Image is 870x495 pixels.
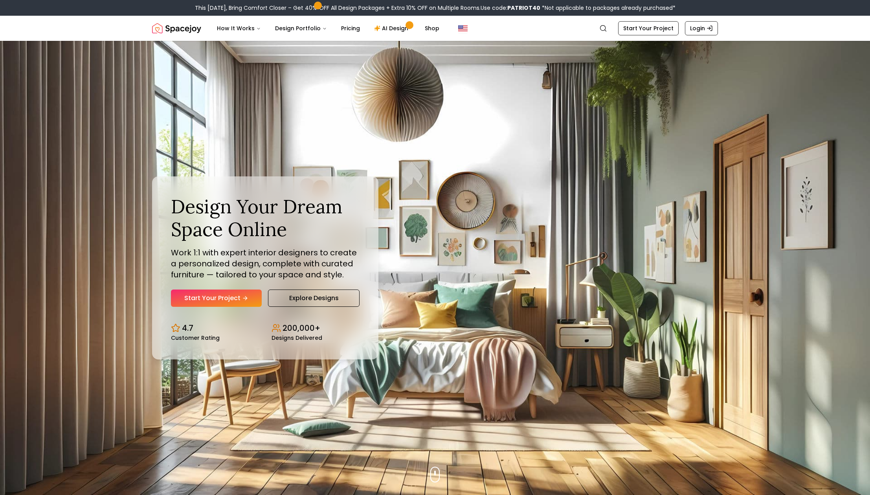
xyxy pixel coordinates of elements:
[458,24,468,33] img: United States
[152,20,201,36] a: Spacejoy
[211,20,446,36] nav: Main
[283,323,320,334] p: 200,000+
[418,20,446,36] a: Shop
[269,20,333,36] button: Design Portfolio
[618,21,679,35] a: Start Your Project
[211,20,267,36] button: How It Works
[171,247,360,280] p: Work 1:1 with expert interior designers to create a personalized design, complete with curated fu...
[152,16,718,41] nav: Global
[182,323,193,334] p: 4.7
[685,21,718,35] a: Login
[481,4,540,12] span: Use code:
[171,316,360,341] div: Design stats
[195,4,675,12] div: This [DATE], Bring Comfort Closer – Get 40% OFF All Design Packages + Extra 10% OFF on Multiple R...
[171,195,360,240] h1: Design Your Dream Space Online
[368,20,417,36] a: AI Design
[335,20,366,36] a: Pricing
[268,290,360,307] a: Explore Designs
[171,335,220,341] small: Customer Rating
[152,20,201,36] img: Spacejoy Logo
[171,290,262,307] a: Start Your Project
[507,4,540,12] b: PATRIOT40
[272,335,322,341] small: Designs Delivered
[540,4,675,12] span: *Not applicable to packages already purchased*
